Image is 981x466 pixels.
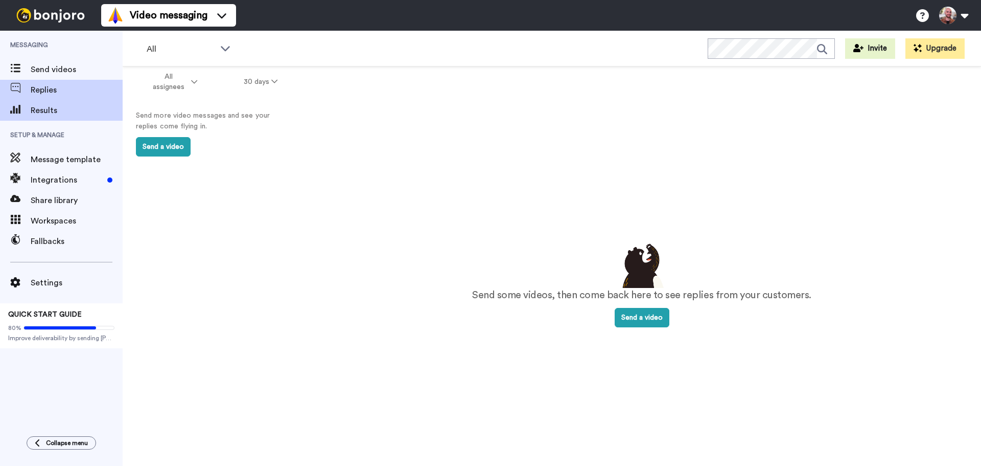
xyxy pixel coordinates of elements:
span: All assignees [148,72,189,92]
span: Improve deliverability by sending [PERSON_NAME]’s from your own email [8,334,114,342]
button: 30 days [221,73,301,91]
span: All [147,43,215,55]
span: Fallbacks [31,235,123,248]
span: Workspaces [31,215,123,227]
span: Video messaging [130,8,207,23]
img: results-emptystates.png [616,241,667,288]
button: Send a video [136,137,191,157]
p: Send more video messages and see your replies come flying in. [136,110,289,132]
span: QUICK START GUIDE [8,311,82,318]
span: Share library [31,194,123,207]
span: Collapse menu [46,439,88,447]
a: Send a video [615,314,669,321]
img: bj-logo-header-white.svg [12,8,89,23]
button: All assignees [125,68,221,96]
img: vm-color.svg [107,7,124,24]
span: Results [31,104,123,117]
span: Replies [31,84,123,96]
span: 80% [8,324,21,332]
button: Collapse menu [27,436,96,450]
span: Send videos [31,63,123,76]
span: Message template [31,153,123,166]
button: Upgrade [905,38,965,59]
span: Settings [31,277,123,289]
button: Invite [845,38,895,59]
span: Integrations [31,174,103,186]
p: Send some videos, then come back here to see replies from your customers. [472,288,811,303]
button: Send a video [615,308,669,327]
